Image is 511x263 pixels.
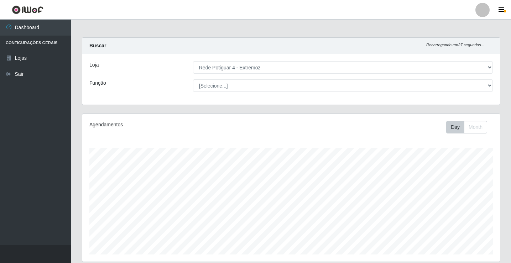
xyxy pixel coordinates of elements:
[446,121,493,133] div: Toolbar with button groups
[12,5,43,14] img: CoreUI Logo
[89,121,251,128] div: Agendamentos
[446,121,487,133] div: First group
[89,43,106,48] strong: Buscar
[89,61,99,69] label: Loja
[89,79,106,87] label: Função
[426,43,484,47] i: Recarregando em 27 segundos...
[446,121,464,133] button: Day
[464,121,487,133] button: Month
